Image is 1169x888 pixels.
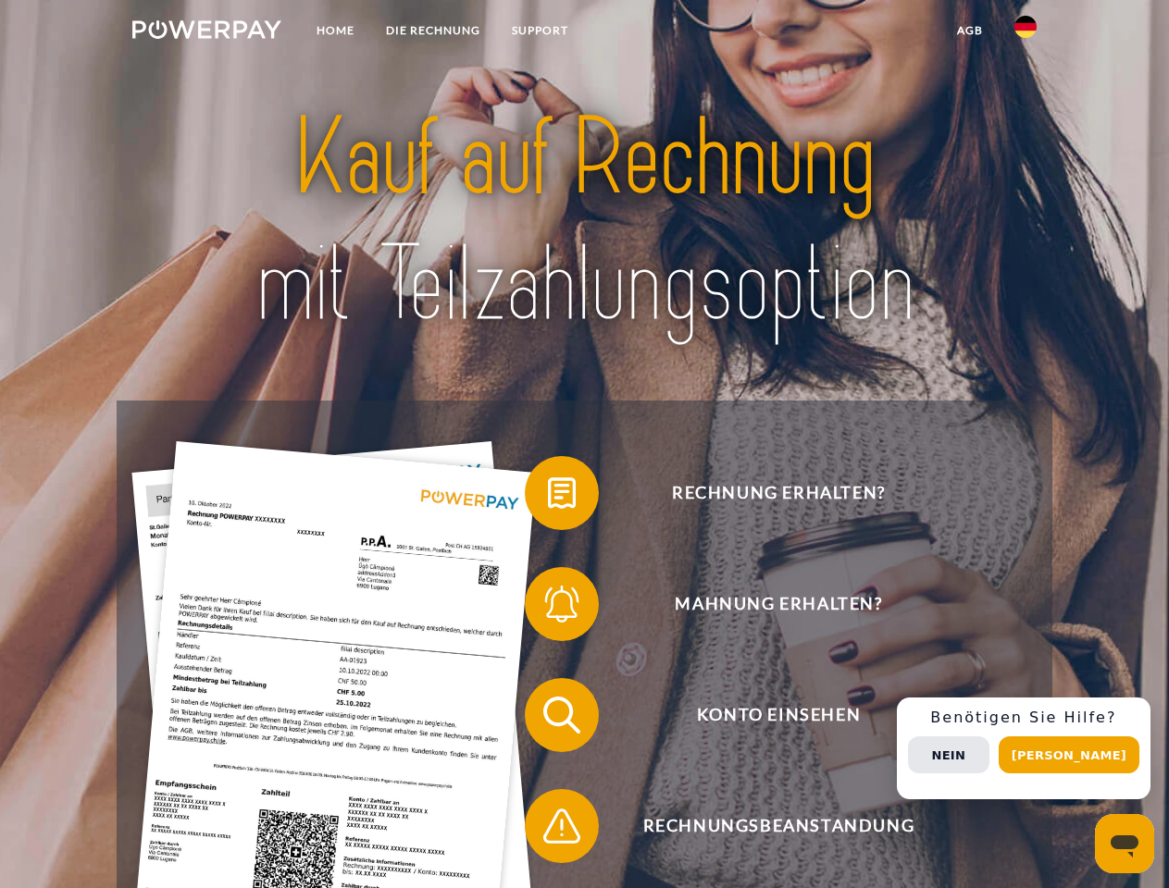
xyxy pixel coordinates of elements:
button: Nein [908,736,989,773]
a: SUPPORT [496,14,584,47]
button: Rechnungsbeanstandung [525,789,1006,863]
button: Rechnung erhalten? [525,456,1006,530]
div: Schnellhilfe [897,697,1150,799]
img: qb_warning.svg [539,803,585,849]
img: qb_search.svg [539,692,585,738]
img: logo-powerpay-white.svg [132,20,281,39]
button: Konto einsehen [525,678,1006,752]
h3: Benötigen Sie Hilfe? [908,709,1139,727]
span: Rechnung erhalten? [552,456,1005,530]
button: Mahnung erhalten? [525,567,1006,641]
span: Rechnungsbeanstandung [552,789,1005,863]
img: de [1014,16,1037,38]
a: DIE RECHNUNG [370,14,496,47]
img: qb_bell.svg [539,581,585,627]
img: title-powerpay_de.svg [177,89,992,354]
a: Home [301,14,370,47]
img: qb_bill.svg [539,470,585,516]
span: Mahnung erhalten? [552,567,1005,641]
iframe: Schaltfläche zum Öffnen des Messaging-Fensters [1095,814,1154,873]
span: Konto einsehen [552,678,1005,752]
a: agb [941,14,999,47]
button: [PERSON_NAME] [999,736,1139,773]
